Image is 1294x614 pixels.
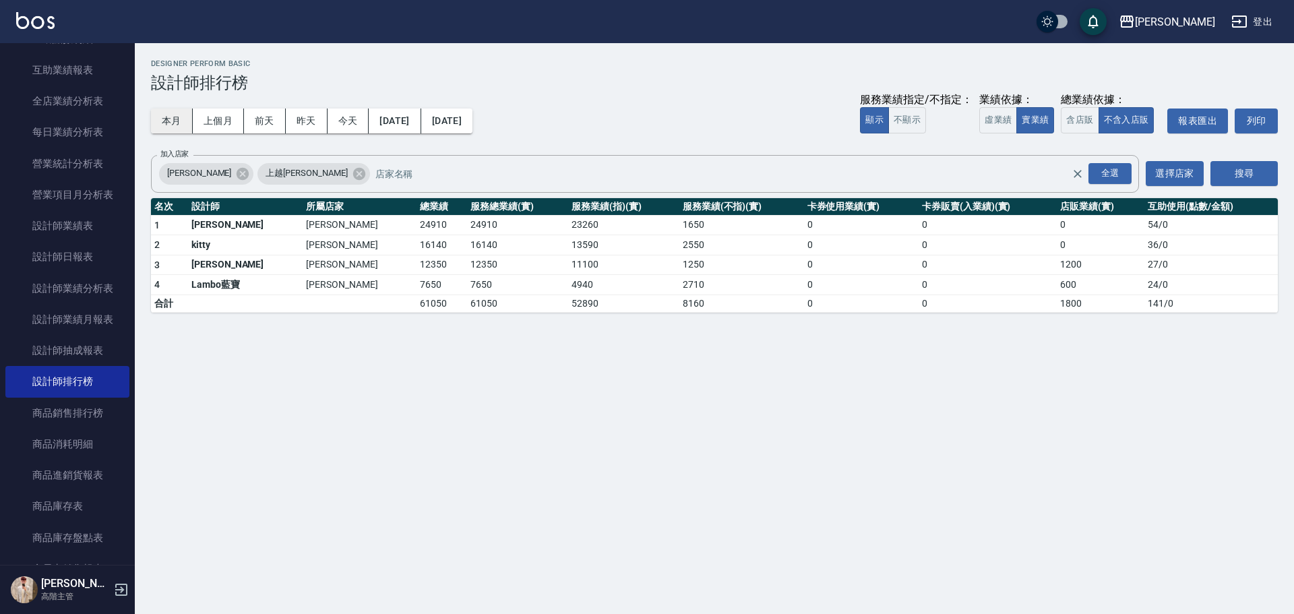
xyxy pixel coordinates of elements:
[5,429,129,460] a: 商品消耗明細
[257,166,355,180] span: 上越[PERSON_NAME]
[1057,235,1144,255] td: 0
[188,215,303,235] td: [PERSON_NAME]
[568,235,679,255] td: 13590
[5,491,129,522] a: 商品庫存表
[467,255,568,275] td: 12350
[286,109,328,133] button: 昨天
[467,215,568,235] td: 24910
[303,255,417,275] td: [PERSON_NAME]
[5,148,129,179] a: 營業統計分析表
[1226,9,1278,34] button: 登出
[1080,8,1107,35] button: save
[804,275,919,295] td: 0
[154,279,160,290] span: 4
[5,210,129,241] a: 設計師業績表
[1057,275,1144,295] td: 600
[919,295,1057,312] td: 0
[679,235,804,255] td: 2550
[919,215,1057,235] td: 0
[1088,163,1132,184] div: 全選
[804,198,919,216] th: 卡券使用業績(實)
[151,198,1278,313] table: a dense table
[1146,161,1204,186] button: 選擇店家
[860,107,889,133] button: 顯示
[568,255,679,275] td: 11100
[303,235,417,255] td: [PERSON_NAME]
[417,275,467,295] td: 7650
[5,273,129,304] a: 設計師業績分析表
[257,163,369,185] div: 上越[PERSON_NAME]
[5,366,129,397] a: 設計師排行榜
[151,59,1278,68] h2: Designer Perform Basic
[1210,161,1278,186] button: 搜尋
[188,235,303,255] td: kitty
[417,215,467,235] td: 24910
[679,295,804,312] td: 8160
[41,590,110,603] p: 高階主管
[467,198,568,216] th: 服務總業績(實)
[919,275,1057,295] td: 0
[5,241,129,272] a: 設計師日報表
[244,109,286,133] button: 前天
[1144,215,1278,235] td: 54 / 0
[5,86,129,117] a: 全店業績分析表
[421,109,472,133] button: [DATE]
[568,215,679,235] td: 23260
[919,235,1057,255] td: 0
[417,235,467,255] td: 16140
[467,295,568,312] td: 61050
[804,215,919,235] td: 0
[303,215,417,235] td: [PERSON_NAME]
[467,275,568,295] td: 7650
[1167,109,1228,133] button: 報表匯出
[154,220,160,231] span: 1
[159,163,253,185] div: [PERSON_NAME]
[151,198,188,216] th: 名次
[159,166,239,180] span: [PERSON_NAME]
[188,255,303,275] td: [PERSON_NAME]
[5,460,129,491] a: 商品進銷貨報表
[417,255,467,275] td: 12350
[679,255,804,275] td: 1250
[1144,295,1278,312] td: 141 / 0
[417,198,467,216] th: 總業績
[5,335,129,366] a: 設計師抽成報表
[303,198,417,216] th: 所屬店家
[568,295,679,312] td: 52890
[151,73,1278,92] h3: 設計師排行榜
[1016,107,1054,133] button: 實業績
[5,398,129,429] a: 商品銷售排行榜
[11,576,38,603] img: Person
[151,109,193,133] button: 本月
[1068,164,1087,183] button: Clear
[41,577,110,590] h5: [PERSON_NAME]
[679,198,804,216] th: 服務業績(不指)(實)
[804,295,919,312] td: 0
[1144,235,1278,255] td: 36 / 0
[1057,255,1144,275] td: 1200
[1061,93,1161,107] div: 總業績依據：
[193,109,244,133] button: 上個月
[1113,8,1221,36] button: [PERSON_NAME]
[679,215,804,235] td: 1650
[679,275,804,295] td: 2710
[5,117,129,148] a: 每日業績分析表
[979,93,1054,107] div: 業績依據：
[919,198,1057,216] th: 卡券販賣(入業績)(實)
[154,239,160,250] span: 2
[1144,275,1278,295] td: 24 / 0
[5,553,129,584] a: 會員卡銷售報表
[568,198,679,216] th: 服務業績(指)(實)
[1057,295,1144,312] td: 1800
[1135,13,1215,30] div: [PERSON_NAME]
[160,149,189,159] label: 加入店家
[154,259,160,270] span: 3
[5,304,129,335] a: 設計師業績月報表
[5,179,129,210] a: 營業項目月分析表
[1144,198,1278,216] th: 互助使用(點數/金額)
[16,12,55,29] img: Logo
[804,235,919,255] td: 0
[188,198,303,216] th: 設計師
[303,275,417,295] td: [PERSON_NAME]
